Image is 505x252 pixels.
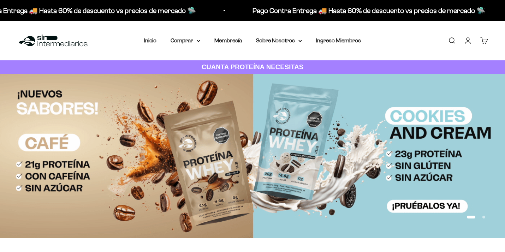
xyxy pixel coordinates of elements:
a: Inicio [144,37,156,43]
summary: Comprar [171,36,200,45]
a: Ingreso Miembros [316,37,361,43]
a: Membresía [214,37,242,43]
strong: CUANTA PROTEÍNA NECESITAS [202,63,304,71]
summary: Sobre Nosotros [256,36,302,45]
p: Pago Contra Entrega 🚚 Hasta 60% de descuento vs precios de mercado 🛸 [230,5,462,16]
